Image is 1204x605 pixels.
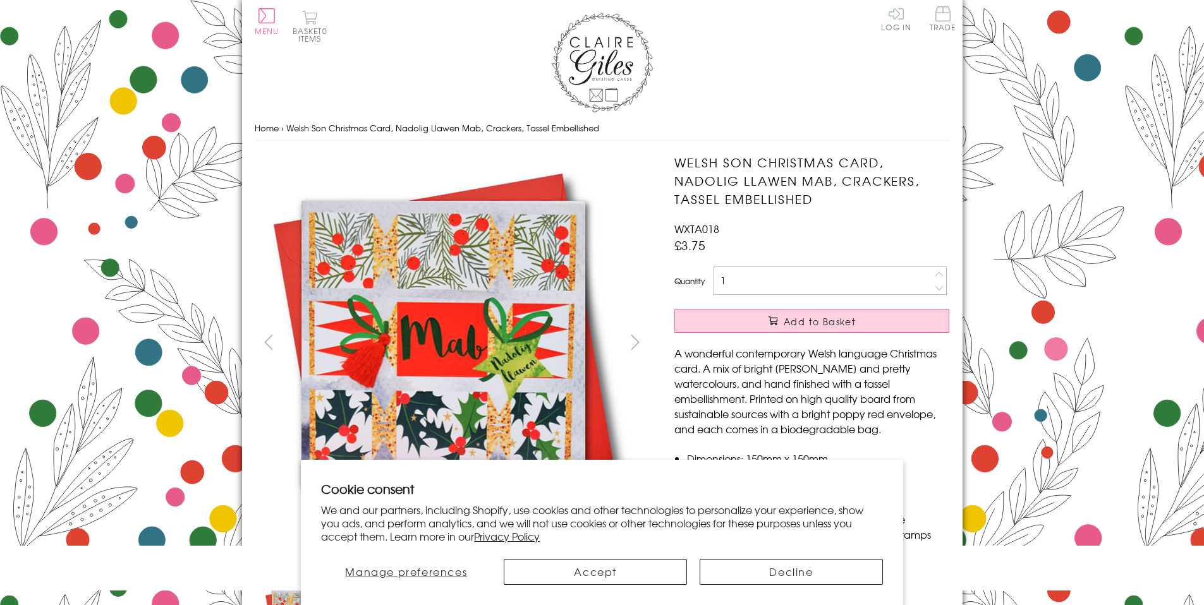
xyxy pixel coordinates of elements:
[621,328,649,356] button: next
[255,122,279,134] a: Home
[298,25,327,44] span: 0 items
[255,328,283,356] button: prev
[674,153,949,208] h1: Welsh Son Christmas Card, Nadolig Llawen Mab, Crackers, Tassel Embellished
[930,6,956,31] span: Trade
[255,8,279,35] button: Menu
[552,13,653,112] img: Claire Giles Greetings Cards
[345,564,467,579] span: Manage preferences
[674,275,705,287] label: Quantity
[255,116,950,141] nav: breadcrumbs
[321,480,883,498] h2: Cookie consent
[649,153,1028,532] img: Welsh Son Christmas Card, Nadolig Llawen Mab, Crackers, Tassel Embellished
[687,451,949,466] li: Dimensions: 150mm x 150mm
[254,153,633,532] img: Welsh Son Christmas Card, Nadolig Llawen Mab, Crackers, Tassel Embellished
[674,345,949,436] p: A wonderful contemporary Welsh language Christmas card. A mix of bright [PERSON_NAME] and pretty ...
[474,529,540,544] a: Privacy Policy
[321,559,491,585] button: Manage preferences
[881,6,911,31] a: Log In
[674,236,705,254] span: £3.75
[930,6,956,33] a: Trade
[321,503,883,542] p: We and our partners, including Shopify, use cookies and other technologies to personalize your ex...
[784,315,856,328] span: Add to Basket
[286,122,599,134] span: Welsh Son Christmas Card, Nadolig Llawen Mab, Crackers, Tassel Embellished
[700,559,883,585] button: Decline
[674,221,719,236] span: WXTA018
[281,122,284,134] span: ›
[293,10,327,42] button: Basket0 items
[255,25,279,37] span: Menu
[674,309,949,333] button: Add to Basket
[504,559,687,585] button: Accept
